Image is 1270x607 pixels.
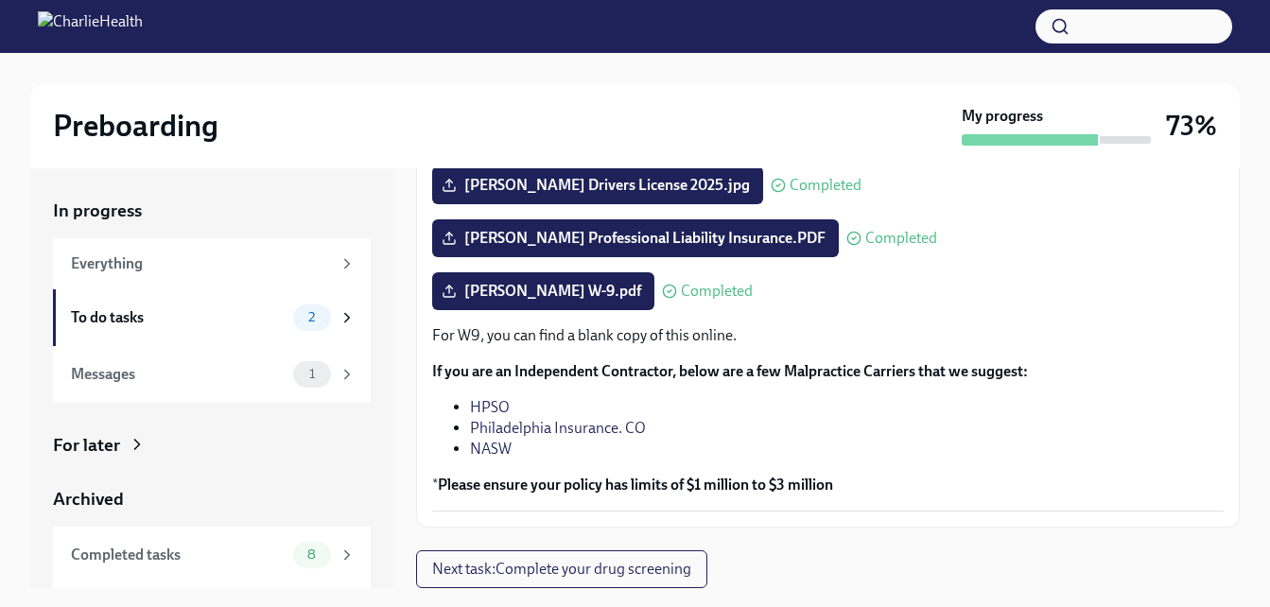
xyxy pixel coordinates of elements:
[53,487,371,512] a: Archived
[681,284,753,299] span: Completed
[53,433,371,458] a: For later
[298,367,326,381] span: 1
[470,419,646,437] a: Philadelphia Insurance. CO
[71,545,286,565] div: Completed tasks
[297,310,326,324] span: 2
[416,550,707,588] button: Next task:Complete your drug screening
[432,362,1028,380] strong: If you are an Independent Contractor, below are a few Malpractice Carriers that we suggest:
[53,107,218,145] h2: Preboarding
[962,106,1043,127] strong: My progress
[296,547,327,562] span: 8
[445,176,750,195] span: [PERSON_NAME] Drivers License 2025.jpg
[1166,109,1217,143] h3: 73%
[53,199,371,223] a: In progress
[470,440,512,458] a: NASW
[53,433,120,458] div: For later
[432,219,839,257] label: [PERSON_NAME] Professional Liability Insurance.PDF
[53,527,371,583] a: Completed tasks8
[865,231,937,246] span: Completed
[71,307,286,328] div: To do tasks
[71,364,286,385] div: Messages
[53,346,371,403] a: Messages1
[53,289,371,346] a: To do tasks2
[432,560,691,579] span: Next task : Complete your drug screening
[38,11,143,42] img: CharlieHealth
[445,229,826,248] span: [PERSON_NAME] Professional Liability Insurance.PDF
[432,272,654,310] label: [PERSON_NAME] W-9.pdf
[438,476,833,494] strong: Please ensure your policy has limits of $1 million to $3 million
[53,238,371,289] a: Everything
[790,178,861,193] span: Completed
[470,398,510,416] a: HPSO
[445,282,641,301] span: [PERSON_NAME] W-9.pdf
[432,325,1224,346] p: For W9, you can find a blank copy of this online.
[432,166,763,204] label: [PERSON_NAME] Drivers License 2025.jpg
[71,253,331,274] div: Everything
